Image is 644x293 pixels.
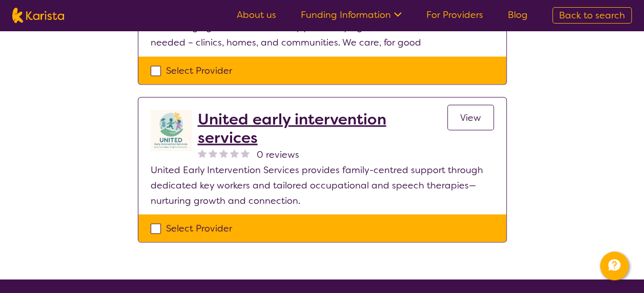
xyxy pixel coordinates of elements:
[209,149,217,157] img: nonereviewstar
[219,149,228,157] img: nonereviewstar
[151,110,192,151] img: qopuyzmwuuyilkpil4w4.png
[198,110,447,146] a: United early intervention services
[559,9,625,22] span: Back to search
[460,111,481,123] span: View
[151,19,494,50] p: Life-changing allied health therapy for every age, delivered where it’s needed – clinics, homes, ...
[151,162,494,208] p: United Early Intervention Services provides family-centred support through dedicated key workers ...
[426,9,483,21] a: For Providers
[12,8,64,23] img: Karista logo
[447,104,494,130] a: View
[230,149,239,157] img: nonereviewstar
[600,252,629,280] button: Channel Menu
[237,9,276,21] a: About us
[257,146,299,162] span: 0 reviews
[508,9,528,21] a: Blog
[241,149,250,157] img: nonereviewstar
[198,149,206,157] img: nonereviewstar
[552,7,632,24] a: Back to search
[301,9,402,21] a: Funding Information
